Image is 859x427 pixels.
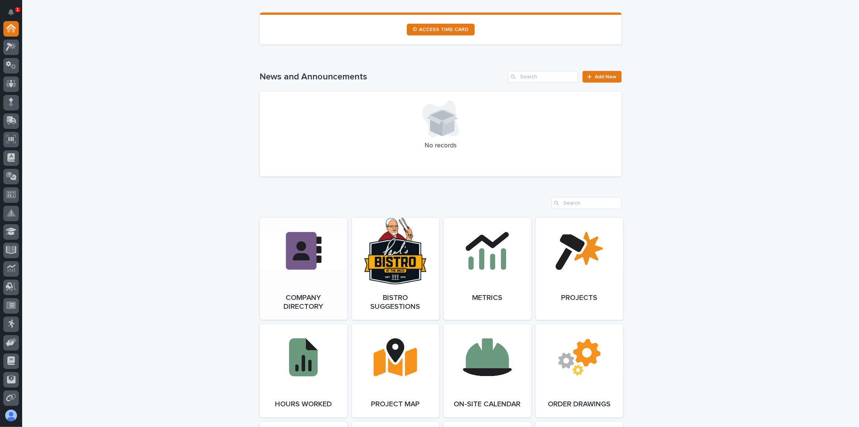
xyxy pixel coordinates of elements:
a: On-Site Calendar [444,324,531,417]
a: Metrics [444,218,531,320]
a: Company Directory [260,218,347,320]
input: Search [508,71,578,83]
p: 1 [16,7,19,12]
div: Notifications1 [9,9,19,21]
a: Project Map [352,324,439,417]
a: Bistro Suggestions [352,218,439,320]
a: Add New [583,71,621,83]
a: ⏲ ACCESS TIME CARD [407,24,475,35]
a: Order Drawings [536,324,623,417]
h1: News and Announcements [260,72,505,82]
input: Search [552,197,622,209]
p: No records [269,142,613,150]
span: Add New [595,74,617,79]
a: Projects [536,218,623,320]
a: Hours Worked [260,324,347,417]
button: Notifications [3,4,19,20]
span: ⏲ ACCESS TIME CARD [413,27,469,32]
button: users-avatar [3,408,19,423]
